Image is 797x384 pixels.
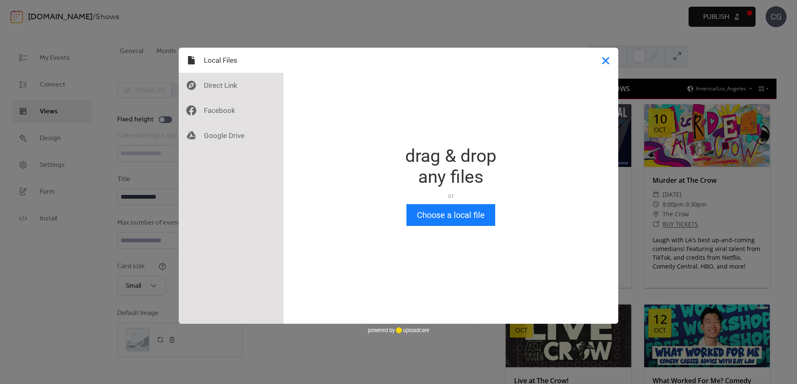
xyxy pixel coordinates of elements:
[406,204,495,226] button: Choose a local file
[179,98,283,123] div: Facebook
[179,48,283,73] div: Local Files
[179,123,283,148] div: Google Drive
[593,48,618,73] button: Close
[368,324,429,336] div: powered by
[405,192,496,200] div: or
[395,327,429,333] a: uploadcare
[179,73,283,98] div: Direct Link
[405,146,496,187] div: drag & drop any files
